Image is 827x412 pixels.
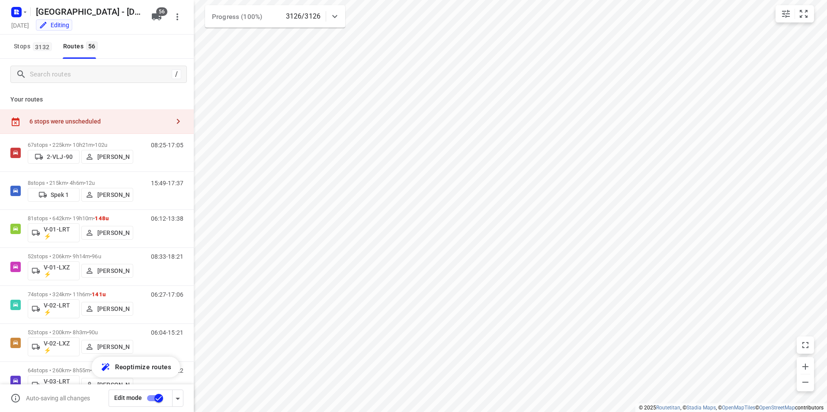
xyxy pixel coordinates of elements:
p: [PERSON_NAME] [97,381,129,388]
span: • [90,367,92,374]
button: Spek 1 [28,188,80,202]
button: [PERSON_NAME] [81,378,133,392]
button: [PERSON_NAME] [81,150,133,164]
p: 2-VLJ-90 [47,153,73,160]
p: 74 stops • 324km • 11h6m [28,291,133,298]
p: V-02-LXZ ⚡ [44,340,76,354]
button: V-02-LRT ⚡ [28,299,80,318]
input: Search routes [30,68,172,81]
p: [PERSON_NAME] [97,153,129,160]
p: [PERSON_NAME] [97,305,129,312]
button: [PERSON_NAME] [81,302,133,316]
a: OpenMapTiles [722,405,755,411]
span: 96u [92,253,101,260]
p: [PERSON_NAME] [97,267,129,274]
p: Spek 1 [51,191,69,198]
div: Progress (100%)3126/3126 [205,5,345,28]
span: 56 [156,7,167,16]
span: Stops [14,41,54,52]
p: 52 stops • 200km • 8h3m [28,329,133,336]
button: V-01-LRT ⚡ [28,223,80,242]
p: V-01-LXZ ⚡ [44,264,76,278]
span: • [93,215,95,222]
p: 06:27-17:06 [151,291,183,298]
p: V-03-LRT ⚡ [44,378,76,392]
p: 3126/3126 [286,11,321,22]
span: Progress (100%) [212,13,262,21]
span: 141u [92,291,106,298]
button: V-03-LRT ⚡ [28,375,80,394]
p: 15:49-17:37 [151,180,183,187]
p: Auto-saving all changes [26,395,90,402]
p: [PERSON_NAME] [97,343,129,350]
span: • [93,142,95,148]
p: 64 stops • 260km • 8h55m [28,367,133,374]
span: 12u [86,180,95,186]
div: 6 stops were unscheduled [29,118,170,125]
li: © 2025 , © , © © contributors [639,405,824,411]
p: V-01-LRT ⚡ [44,226,76,240]
p: 67 stops • 225km • 10h21m [28,142,133,148]
h5: [DATE] [8,20,32,30]
button: 56 [148,8,165,25]
a: Routetitan [656,405,680,411]
p: 8 stops • 215km • 4h6m [28,180,133,186]
span: 3132 [33,42,52,51]
button: [PERSON_NAME] [81,188,133,202]
span: • [84,180,86,186]
span: 148u [95,215,109,222]
a: OpenStreetMap [759,405,795,411]
button: V-01-LXZ ⚡ [28,261,80,280]
button: Reoptimize routes [92,357,180,377]
h5: Rename [32,5,144,19]
a: Stadia Maps [686,405,716,411]
button: [PERSON_NAME] [81,340,133,354]
span: Reoptimize routes [115,361,171,373]
p: 81 stops • 642km • 19h10m [28,215,133,222]
button: [PERSON_NAME] [81,264,133,278]
button: 2-VLJ-90 [28,150,80,164]
p: 08:33-18:21 [151,253,183,260]
span: 90u [89,329,98,336]
div: / [172,70,181,79]
span: • [87,329,89,336]
p: 06:04-15:21 [151,329,183,336]
span: 56 [86,41,98,50]
p: Your routes [10,95,183,104]
span: 102u [95,142,107,148]
div: Routes [63,41,100,52]
p: [PERSON_NAME] [97,191,129,198]
span: Edit mode [114,394,142,401]
span: • [90,291,92,298]
button: V-02-LXZ ⚡ [28,337,80,356]
div: Driver app settings [173,393,183,403]
button: Map settings [777,5,795,22]
div: small contained button group [776,5,814,22]
p: [PERSON_NAME] [97,229,129,236]
div: Editing [39,21,69,29]
span: • [90,253,92,260]
p: 52 stops • 206km • 9h14m [28,253,133,260]
p: 06:12-13:38 [151,215,183,222]
p: V-02-LRT ⚡ [44,302,76,316]
button: [PERSON_NAME] [81,226,133,240]
p: 08:25-17:05 [151,142,183,149]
